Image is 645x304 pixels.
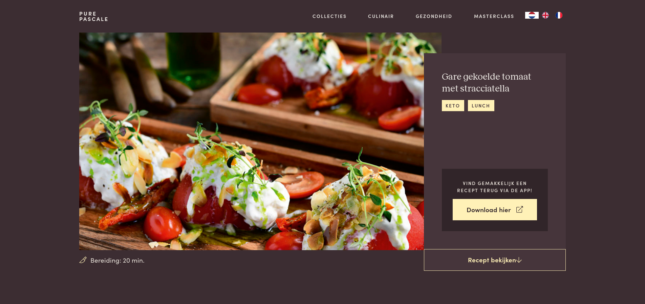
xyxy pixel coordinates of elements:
[313,13,347,20] a: Collecties
[90,255,145,265] span: Bereiding: 20 min.
[525,12,539,19] a: NL
[416,13,452,20] a: Gezondheid
[552,12,566,19] a: FR
[79,11,109,22] a: PurePascale
[442,71,548,95] h2: Gare gekoelde tomaat met stracciatella
[474,13,514,20] a: Masterclass
[539,12,566,19] ul: Language list
[453,180,537,194] p: Vind gemakkelijk een recept terug via de app!
[468,100,494,111] a: lunch
[525,12,539,19] div: Language
[539,12,552,19] a: EN
[525,12,566,19] aside: Language selected: Nederlands
[442,100,464,111] a: keto
[424,249,566,271] a: Recept bekijken
[79,33,441,250] img: Gare gekoelde tomaat met stracciatella
[368,13,394,20] a: Culinair
[453,199,537,220] a: Download hier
